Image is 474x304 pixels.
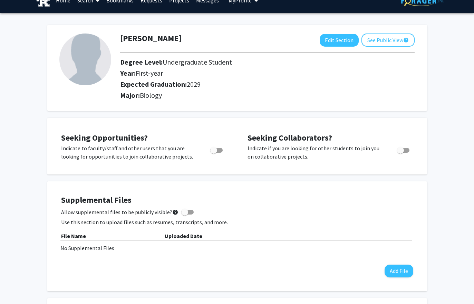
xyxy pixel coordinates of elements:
[61,218,413,226] p: Use this section to upload files such as resumes, transcripts, and more.
[163,58,232,66] span: Undergraduate Student
[187,80,201,88] span: 2029
[61,195,413,205] h4: Supplemental Files
[248,144,384,161] p: Indicate if you are looking for other students to join you on collaborative projects.
[385,265,413,277] button: Add File
[120,91,415,99] h2: Major:
[248,132,332,143] span: Seeking Collaborators?
[120,34,182,44] h1: [PERSON_NAME]
[172,208,178,216] mat-icon: help
[61,208,178,216] span: Allow supplemental files to be publicly visible?
[61,232,86,239] b: File Name
[61,132,148,143] span: Seeking Opportunities?
[403,36,409,44] mat-icon: help
[120,80,376,88] h2: Expected Graduation:
[60,244,414,252] div: No Supplemental Files
[207,144,226,154] div: Toggle
[394,144,413,154] div: Toggle
[120,69,376,77] h2: Year:
[165,232,202,239] b: Uploaded Date
[320,34,359,47] button: Edit Section
[61,144,197,161] p: Indicate to faculty/staff and other users that you are looking for opportunities to join collabor...
[59,34,111,85] img: Profile Picture
[361,34,415,47] button: See Public View
[5,273,29,299] iframe: Chat
[136,69,163,77] span: First-year
[120,58,376,66] h2: Degree Level:
[140,91,162,99] span: Biology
